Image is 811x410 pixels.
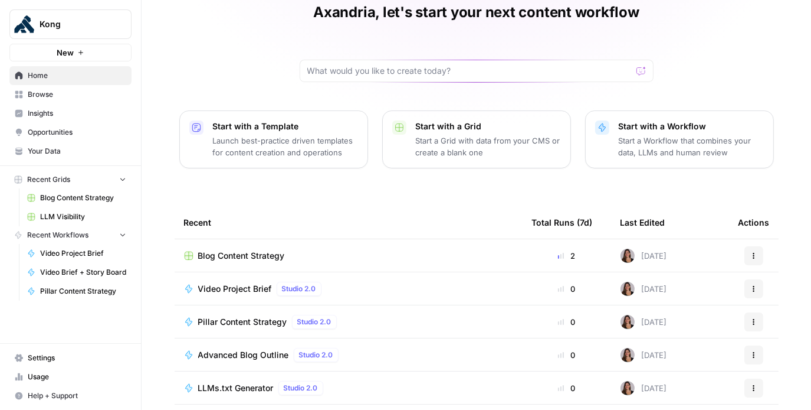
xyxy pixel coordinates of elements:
a: Blog Content Strategy [22,188,132,207]
div: 0 [532,382,602,394]
span: Video Brief + Story Board [40,267,126,278]
span: Browse [28,89,126,100]
div: [DATE] [620,282,667,296]
span: Video Project Brief [40,248,126,259]
button: Start with a WorkflowStart a Workflow that combines your data, LLMs and human review [585,110,774,168]
span: Recent Workflows [27,230,88,240]
span: Insights [28,108,126,119]
span: Usage [28,372,126,382]
a: Home [9,66,132,85]
span: Settings [28,353,126,363]
button: Recent Grids [9,171,132,188]
a: LLMs.txt GeneratorStudio 2.0 [184,381,513,395]
h1: Axandria, let's start your next content workflow [313,3,639,22]
button: Recent Workflows [9,226,132,244]
span: Studio 2.0 [299,350,333,360]
button: Workspace: Kong [9,9,132,39]
div: 0 [532,349,602,361]
div: 0 [532,283,602,295]
span: Studio 2.0 [282,284,316,294]
img: sxi2uv19sgqy0h2kayksa05wk9fr [620,381,635,395]
a: Video Project BriefStudio 2.0 [184,282,513,296]
span: Blog Content Strategy [40,193,126,203]
p: Start with a Grid [416,121,561,132]
a: Pillar Content StrategyStudio 2.0 [184,315,513,329]
div: 0 [532,316,602,328]
span: Studio 2.0 [284,383,318,393]
img: sxi2uv19sgqy0h2kayksa05wk9fr [620,315,635,329]
span: Studio 2.0 [297,317,331,327]
span: Opportunities [28,127,126,138]
a: Video Brief + Story Board [22,263,132,282]
div: Total Runs (7d) [532,206,593,239]
span: Kong [40,18,111,30]
div: [DATE] [620,249,667,263]
button: Start with a TemplateLaunch best-practice driven templates for content creation and operations [179,110,368,168]
button: Help + Support [9,386,132,405]
div: [DATE] [620,315,667,329]
input: What would you like to create today? [307,65,632,77]
p: Start with a Template [213,121,358,132]
a: Blog Content Strategy [184,250,513,262]
span: Home [28,70,126,81]
div: [DATE] [620,381,667,395]
span: New [57,47,74,58]
div: Actions [738,206,770,239]
div: [DATE] [620,348,667,362]
span: Your Data [28,146,126,157]
span: Help + Support [28,391,126,401]
a: Your Data [9,142,132,161]
a: Settings [9,349,132,367]
button: New [9,44,132,61]
span: LLMs.txt Generator [198,382,274,394]
img: Kong Logo [14,14,35,35]
div: 2 [532,250,602,262]
p: Launch best-practice driven templates for content creation and operations [213,135,358,158]
span: LLM Visibility [40,211,126,222]
span: Video Project Brief [198,283,272,295]
p: Start a Workflow that combines your data, LLMs and human review [619,135,764,158]
a: Video Project Brief [22,244,132,263]
a: Browse [9,85,132,104]
a: Opportunities [9,123,132,142]
a: LLM Visibility [22,207,132,226]
p: Start with a Workflow [619,121,764,132]
img: sxi2uv19sgqy0h2kayksa05wk9fr [620,282,635,296]
div: Recent [184,206,513,239]
span: Blog Content Strategy [198,250,285,262]
span: Pillar Content Strategy [40,286,126,297]
div: Last Edited [620,206,665,239]
a: Usage [9,367,132,386]
img: sxi2uv19sgqy0h2kayksa05wk9fr [620,348,635,362]
img: sxi2uv19sgqy0h2kayksa05wk9fr [620,249,635,263]
span: Pillar Content Strategy [198,316,287,328]
span: Recent Grids [27,174,70,185]
a: Insights [9,104,132,123]
button: Start with a GridStart a Grid with data from your CMS or create a blank one [382,110,571,168]
a: Pillar Content Strategy [22,282,132,301]
p: Start a Grid with data from your CMS or create a blank one [416,135,561,158]
a: Advanced Blog OutlineStudio 2.0 [184,348,513,362]
span: Advanced Blog Outline [198,349,289,361]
